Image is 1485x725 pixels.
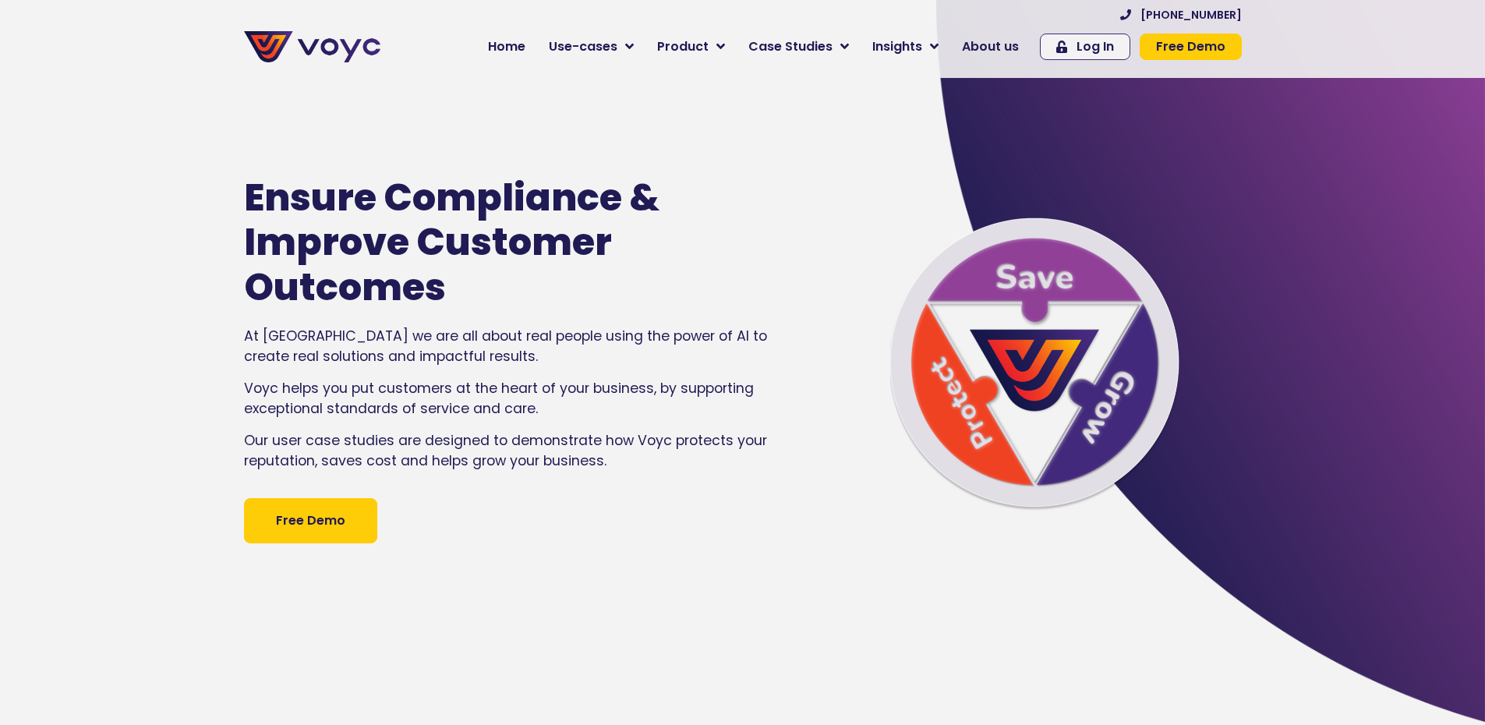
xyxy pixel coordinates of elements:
[1040,34,1130,60] a: Log In
[1140,34,1242,60] a: Free Demo
[549,37,617,56] span: Use-cases
[950,31,1031,62] a: About us
[962,37,1019,56] span: About us
[244,175,730,310] h1: Ensure Compliance & Improve Customer Outcomes
[244,498,377,543] a: Free Demo
[276,511,345,530] span: Free Demo
[244,378,777,419] p: Voyc helps you put customers at the heart of your business, by supporting exceptional standards o...
[244,430,777,472] p: Our user case studies are designed to demonstrate how Voyc protects your reputation, saves cost a...
[872,37,922,56] span: Insights
[645,31,737,62] a: Product
[737,31,861,62] a: Case Studies
[1120,9,1242,20] a: [PHONE_NUMBER]
[1140,9,1242,20] span: [PHONE_NUMBER]
[657,37,709,56] span: Product
[537,31,645,62] a: Use-cases
[1077,41,1114,53] span: Log In
[748,37,833,56] span: Case Studies
[244,326,777,367] p: At [GEOGRAPHIC_DATA] we are all about real people using the power of AI to create real solutions ...
[1156,41,1225,53] span: Free Demo
[861,31,950,62] a: Insights
[488,37,525,56] span: Home
[476,31,537,62] a: Home
[244,31,380,62] img: voyc-full-logo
